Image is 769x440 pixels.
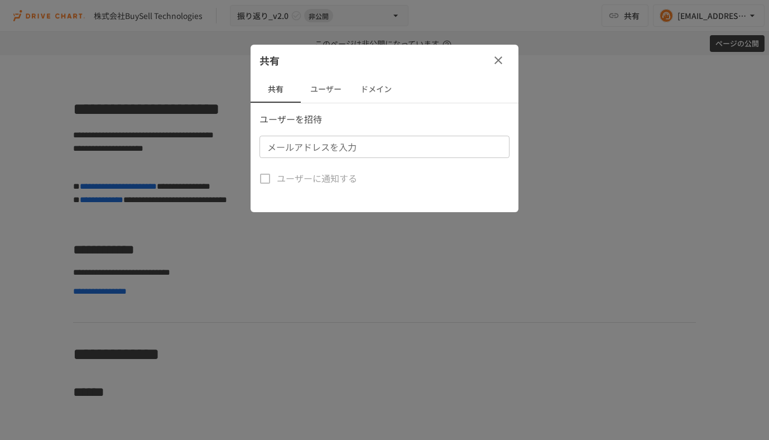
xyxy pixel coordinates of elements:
span: ユーザーに通知する [277,171,357,186]
p: ユーザーを招待 [259,112,510,127]
button: ドメイン [351,76,401,103]
button: ユーザー [301,76,351,103]
button: 共有 [251,76,301,103]
div: 共有 [251,45,518,76]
